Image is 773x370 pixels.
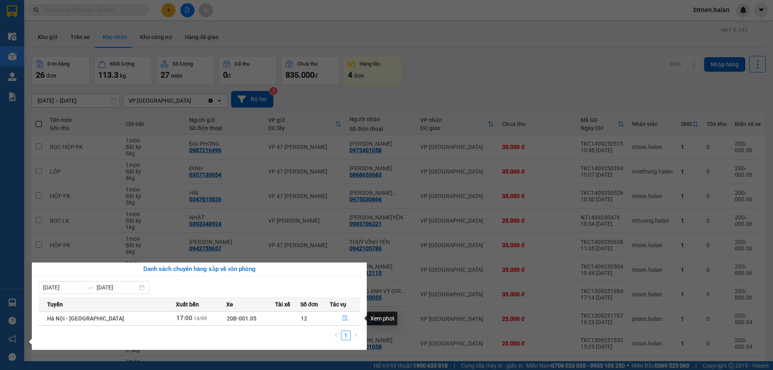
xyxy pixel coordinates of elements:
li: Next Page [351,331,360,340]
span: Xe [226,300,233,309]
div: Xem phơi [367,312,397,325]
div: Danh sách chuyến hàng sắp về văn phòng [38,265,360,274]
button: file-done [330,312,360,325]
span: Tác vụ [330,300,346,309]
input: Đến ngày [97,283,137,292]
span: 12 [301,315,307,322]
span: Xuất bến [176,300,199,309]
span: swap-right [87,284,93,291]
span: 20B-001.05 [227,315,256,322]
span: Số đơn [300,300,318,309]
span: 14/09 [194,316,207,321]
li: Previous Page [331,331,341,340]
span: Tài xế [275,300,290,309]
input: Từ ngày [43,283,84,292]
span: file-done [342,315,348,322]
span: to [87,284,93,291]
span: Hà Nội - [GEOGRAPHIC_DATA] [47,315,124,322]
span: Tuyến [47,300,63,309]
li: 1 [341,331,351,340]
span: 17:00 [176,314,192,322]
a: 1 [341,331,350,340]
button: left [331,331,341,340]
button: right [351,331,360,340]
span: left [334,333,339,337]
span: right [353,333,358,337]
